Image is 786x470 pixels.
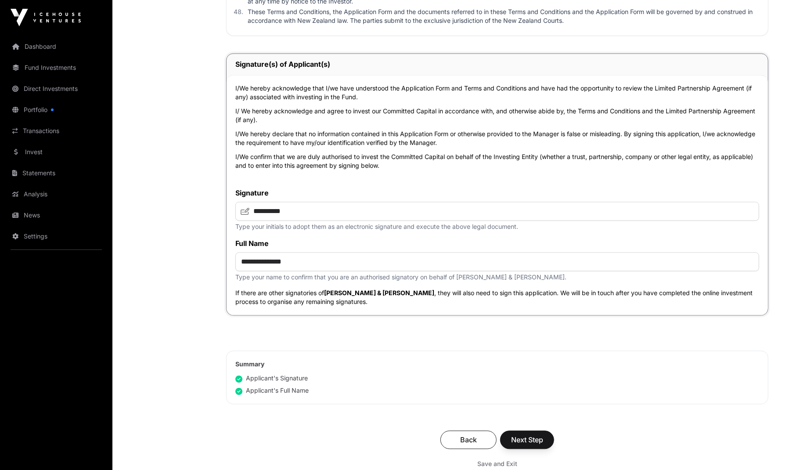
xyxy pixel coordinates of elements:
h2: Signature(s) of Applicant(s) [235,59,759,70]
p: Type your name to confirm that you are an authorised signatory on behalf of [PERSON_NAME] & [PERS... [235,273,759,282]
span: Save and Exit [477,460,517,469]
iframe: Chat Widget [742,428,786,470]
span: [PERSON_NAME] & [PERSON_NAME] [324,289,434,297]
a: Fund Investments [7,58,105,77]
a: Portfolio [7,100,105,119]
div: Applicant's Signature [235,374,308,383]
img: Icehouse Ventures Logo [11,9,81,26]
p: I/We confirm that we are duly authorised to invest the Committed Capital on behalf of the Investi... [235,153,759,170]
a: News [7,206,105,225]
a: Invest [7,142,105,162]
h2: Summary [235,360,759,369]
a: Direct Investments [7,79,105,98]
p: If there are other signatories of , they will also need to sign this application. We will be in t... [235,289,759,307]
span: Next Step [511,435,543,445]
a: Settings [7,227,105,246]
span: Back [451,435,486,445]
div: Applicant's Full Name [235,387,309,395]
a: Analysis [7,184,105,204]
label: Full Name [235,239,759,249]
p: Type your initials to adopt them as an electronic signature and execute the above legal document. [235,223,759,231]
a: Dashboard [7,37,105,56]
a: Statements [7,163,105,183]
li: These Terms and Conditions, the Application Form and the documents referred to in these Terms and... [245,7,759,25]
button: Next Step [500,431,554,449]
p: I/ We hereby acknowledge and agree to invest our Committed Capital in accordance with, and otherw... [235,107,759,125]
label: Signature [235,188,759,199]
p: I/We hereby acknowledge that I/we have understood the Application Form and Terms and Conditions a... [235,84,759,102]
button: Back [440,431,497,449]
p: I/We hereby declare that no information contained in this Application Form or otherwise provided ... [235,130,759,148]
a: Transactions [7,121,105,141]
